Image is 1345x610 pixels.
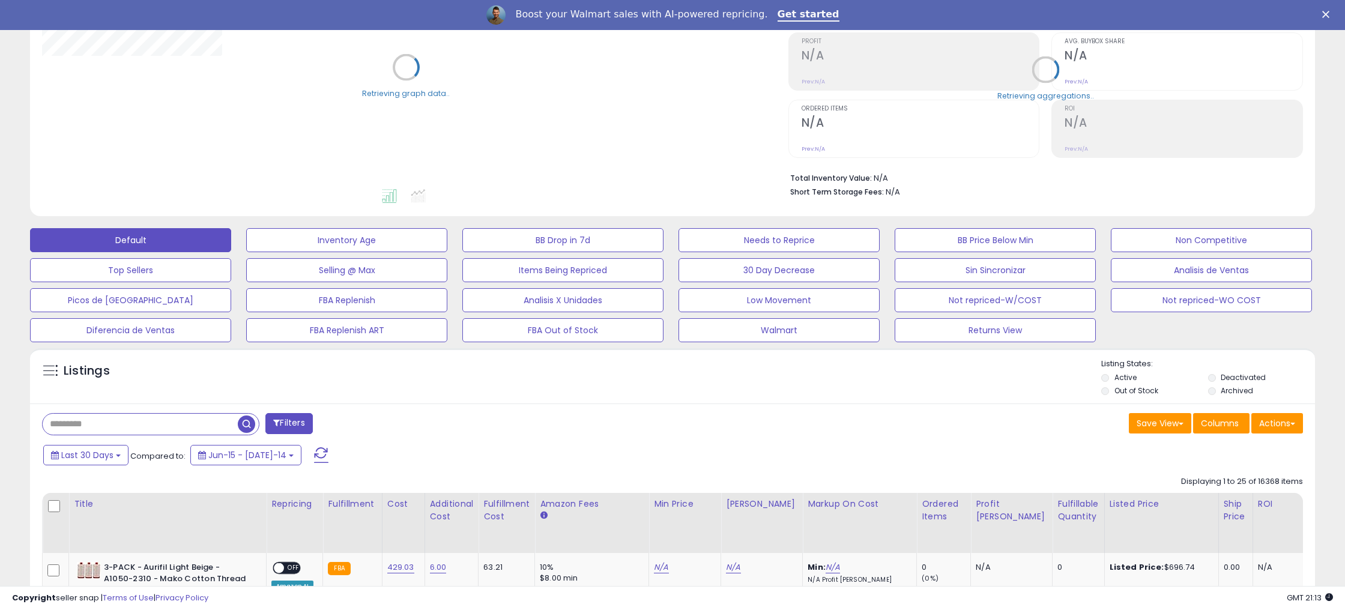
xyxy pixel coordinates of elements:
[328,562,350,575] small: FBA
[1224,498,1248,523] div: Ship Price
[271,498,318,510] div: Repricing
[1057,498,1099,523] div: Fulfillable Quantity
[1258,498,1302,510] div: ROI
[895,288,1096,312] button: Not repriced-W/COST
[679,288,880,312] button: Low Movement
[1221,372,1266,382] label: Deactivated
[30,318,231,342] button: Diferencia de Ventas
[679,318,880,342] button: Walmart
[895,228,1096,252] button: BB Price Below Min
[654,561,668,573] a: N/A
[808,561,826,573] b: Min:
[486,5,506,25] img: Profile image for Adrian
[30,288,231,312] button: Picos de [GEOGRAPHIC_DATA]
[483,562,525,573] div: 63.21
[265,413,312,434] button: Filters
[462,228,663,252] button: BB Drop in 7d
[1110,562,1209,573] div: $696.74
[679,228,880,252] button: Needs to Reprice
[387,561,414,573] a: 429.03
[726,561,740,573] a: N/A
[1101,358,1315,370] p: Listing States:
[808,498,911,510] div: Markup on Cost
[246,228,447,252] button: Inventory Age
[462,288,663,312] button: Analisis X Unidades
[74,498,261,510] div: Title
[30,258,231,282] button: Top Sellers
[12,593,208,604] div: seller snap | |
[1181,476,1303,488] div: Displaying 1 to 25 of 16368 items
[540,510,547,521] small: Amazon Fees.
[462,258,663,282] button: Items Being Repriced
[77,562,101,579] img: 51GVEO3f3yL._SL40_.jpg
[43,445,128,465] button: Last 30 Days
[1193,413,1250,433] button: Columns
[895,318,1096,342] button: Returns View
[430,561,447,573] a: 6.00
[997,90,1094,101] div: Retrieving aggregations..
[208,449,286,461] span: Jun-15 - [DATE]-14
[1322,11,1334,18] div: Close
[1111,228,1312,252] button: Non Competitive
[1057,562,1095,573] div: 0
[104,562,250,599] b: 3-PACK - Aurifil Light Beige - A1050-2310 - Mako Cotton Thread Solid 50WT 1422Yds each
[362,88,450,98] div: Retrieving graph data..
[1111,288,1312,312] button: Not repriced-WO COST
[156,592,208,603] a: Privacy Policy
[540,562,639,573] div: 10%
[922,498,966,523] div: Ordered Items
[895,258,1096,282] button: Sin Sincronizar
[64,363,110,379] h5: Listings
[803,493,917,553] th: The percentage added to the cost of goods (COGS) that forms the calculator for Min & Max prices.
[1287,592,1333,603] span: 2025-08-14 21:13 GMT
[103,592,154,603] a: Terms of Use
[826,561,840,573] a: N/A
[679,258,880,282] button: 30 Day Decrease
[130,450,186,462] span: Compared to:
[1129,413,1191,433] button: Save View
[1110,498,1214,510] div: Listed Price
[540,573,639,584] div: $8.00 min
[30,228,231,252] button: Default
[483,498,530,523] div: Fulfillment Cost
[922,573,938,583] small: (0%)
[61,449,113,461] span: Last 30 Days
[246,318,447,342] button: FBA Replenish ART
[1114,385,1158,396] label: Out of Stock
[12,592,56,603] strong: Copyright
[462,318,663,342] button: FBA Out of Stock
[1110,561,1164,573] b: Listed Price:
[430,498,474,523] div: Additional Cost
[515,8,767,20] div: Boost your Walmart sales with AI-powered repricing.
[1221,385,1253,396] label: Archived
[1114,372,1137,382] label: Active
[976,498,1047,523] div: Profit [PERSON_NAME]
[540,498,644,510] div: Amazon Fees
[1224,562,1244,573] div: 0.00
[654,498,716,510] div: Min Price
[922,562,970,573] div: 0
[1111,258,1312,282] button: Analisis de Ventas
[246,288,447,312] button: FBA Replenish
[284,563,303,573] span: OFF
[246,258,447,282] button: Selling @ Max
[1251,413,1303,433] button: Actions
[190,445,301,465] button: Jun-15 - [DATE]-14
[778,8,839,22] a: Get started
[726,498,797,510] div: [PERSON_NAME]
[976,562,1043,573] div: N/A
[1258,562,1298,573] div: N/A
[387,498,420,510] div: Cost
[1201,417,1239,429] span: Columns
[328,498,376,510] div: Fulfillment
